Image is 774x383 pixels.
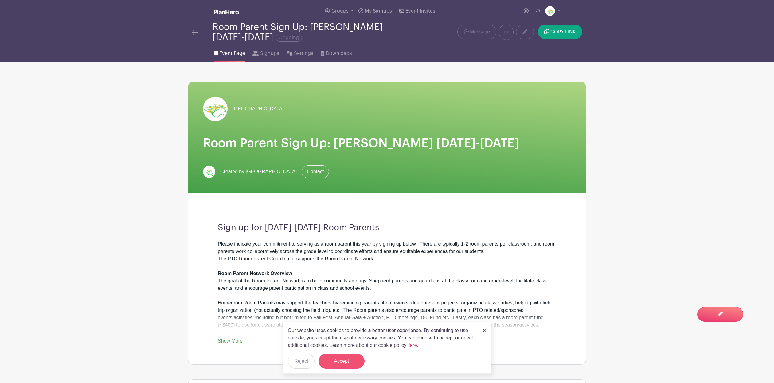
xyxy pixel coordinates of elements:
a: Message [457,25,496,39]
span: Settings [294,50,313,57]
span: My Signups [365,9,392,13]
span: Ongoing [276,34,302,42]
div: Room Parent Sign Up: [PERSON_NAME] [DATE]-[DATE] [213,22,412,42]
a: Settings [287,42,313,62]
span: [GEOGRAPHIC_DATA] [233,105,284,113]
a: Event Page [214,42,245,62]
a: Contact [302,165,329,178]
img: Screen%20Shot%202023-09-28%20at%203.51.11%20PM.png [203,166,215,178]
strong: Room Parent Network Overview [218,271,292,276]
h3: Sign up for [DATE]-[DATE] Room Parents [218,223,556,233]
img: Screen%20Shot%202023-09-28%20at%203.51.11%20PM.png [545,6,555,16]
div: Please indicate your commitment to serving as a room parent this year by signing up below. There ... [218,240,556,277]
button: Reject [288,354,315,369]
a: Downloads [321,42,352,62]
span: COPY LINK [550,29,576,34]
span: Event Invites [405,9,435,13]
p: Our website uses cookies to provide a better user experience. By continuing to use our site, you ... [288,327,476,349]
span: Signups [260,50,279,57]
span: Downloads [326,50,352,57]
a: Signups [252,42,279,62]
span: Groups [331,9,349,13]
img: Screen%20Shot%202023-09-28%20at%203.51.11%20PM.png [203,97,228,121]
h1: Room Parent Sign Up: [PERSON_NAME] [DATE]-[DATE] [203,136,571,151]
span: Message [470,28,490,36]
span: Event Page [219,50,245,57]
img: back-arrow-29a5d9b10d5bd6ae65dc969a981735edf675c4d7a1fe02e03b50dbd4ba3cdb55.svg [192,30,198,35]
button: Accept [319,354,365,369]
div: Homeroom Room Parents may support the teachers by reminding parents about events, due dates for p... [218,299,556,329]
button: COPY LINK [538,25,582,39]
div: The goal of the Room Parent Network is to build community amongst Shepherd parents and guardians ... [218,277,556,292]
img: close_button-5f87c8562297e5c2d7936805f587ecaba9071eb48480494691a3f1689db116b3.svg [483,329,487,332]
a: Show More [218,338,243,346]
span: Created by [GEOGRAPHIC_DATA] [220,168,297,175]
img: logo_white-6c42ec7e38ccf1d336a20a19083b03d10ae64f83f12c07503d8b9e83406b4c7d.svg [214,10,239,14]
a: Here [406,343,417,348]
